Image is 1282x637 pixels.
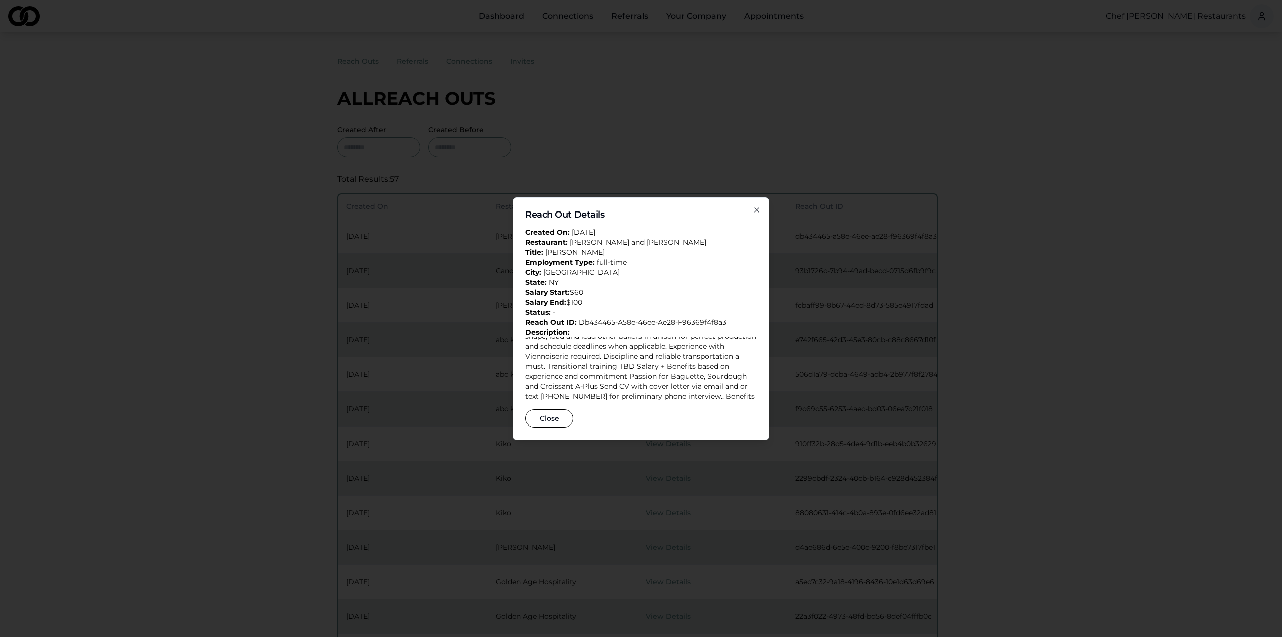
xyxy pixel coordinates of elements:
p: $ 100 [525,297,757,307]
strong: Reach Out ID: [525,318,577,327]
strong: City: [525,268,541,277]
span: db434465-a58e-46ee-ae28-f96369f4f8a3 [579,318,726,327]
strong: Salary End: [525,298,566,307]
p: [PERSON_NAME] [525,247,757,257]
p: full-time [525,257,757,267]
p: [GEOGRAPHIC_DATA] [525,267,757,277]
strong: Title: [525,248,543,257]
strong: Restaurant: [525,238,568,247]
h2: Reach Out Details [525,210,757,219]
p: - [525,307,757,317]
strong: Description: [525,328,570,337]
p: $ 60 [525,287,757,297]
p: [DATE] [525,227,757,237]
strong: Created On: [525,228,570,237]
button: Close [525,409,573,428]
strong: State: [525,278,547,287]
strong: Status: [525,308,551,317]
div: Job Details Immediate Hire Artisanal Lead [PERSON_NAME] for renown [PERSON_NAME] Bakery. Must be ... [525,337,757,401]
strong: Employment Type: [525,258,595,267]
strong: Salary Start: [525,288,570,297]
p: NY [525,277,757,287]
p: [PERSON_NAME] and [PERSON_NAME] [525,237,757,247]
